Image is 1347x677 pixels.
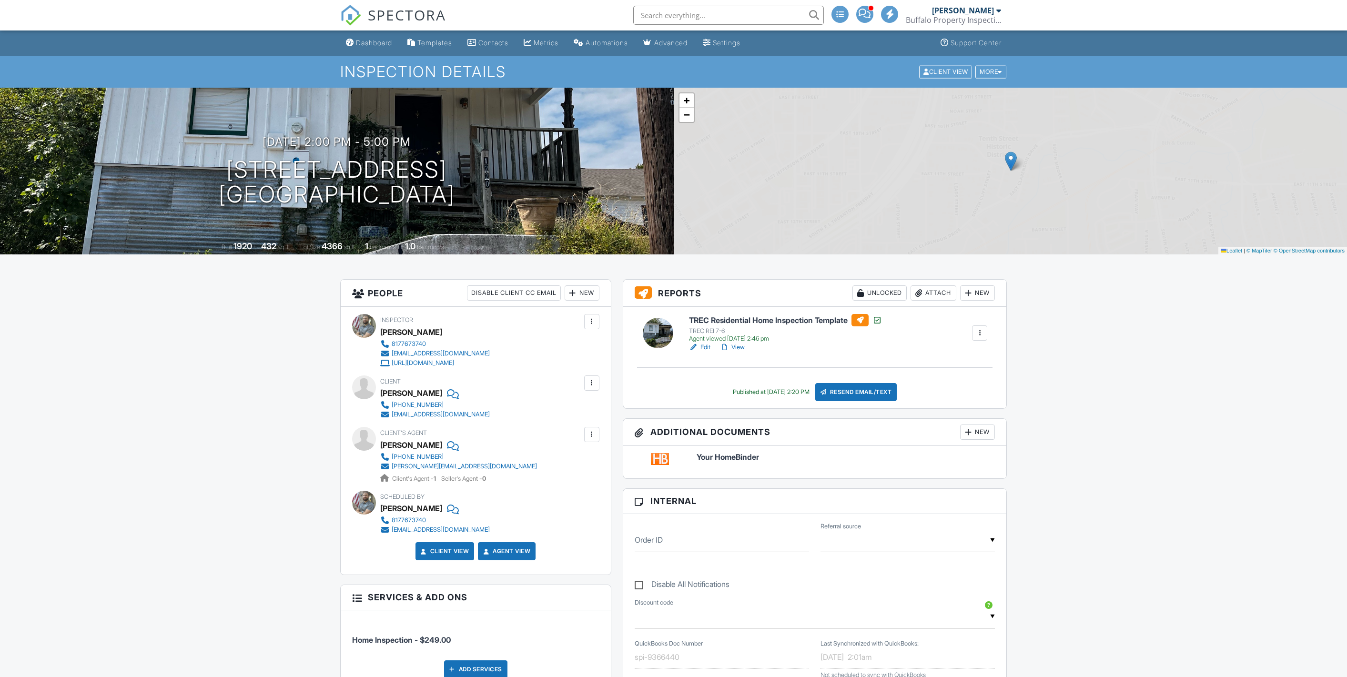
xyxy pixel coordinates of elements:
[392,411,490,418] div: [EMAIL_ADDRESS][DOMAIN_NAME]
[697,453,995,462] a: Your HomeBinder
[370,243,396,251] span: bedrooms
[906,15,1001,25] div: Buffalo Property Inspections
[623,419,1007,446] h3: Additional Documents
[380,358,490,368] a: [URL][DOMAIN_NAME]
[434,475,436,482] strong: 1
[352,635,451,645] span: Home Inspection - $249.00
[368,5,446,25] span: SPECTORA
[481,546,530,556] a: Agent View
[380,378,401,385] span: Client
[300,243,320,251] span: Lot Size
[1221,248,1242,253] a: Leaflet
[689,343,710,352] a: Edit
[911,285,956,301] div: Attach
[392,453,444,461] div: [PHONE_NUMBER]
[689,335,882,343] div: Agent viewed [DATE] 2:46 pm
[586,39,628,47] div: Automations
[635,580,729,592] label: Disable All Notifications
[1005,152,1017,171] img: Marker
[635,535,663,545] label: Order ID
[392,340,426,348] div: 8177673740
[1274,248,1345,253] a: © OpenStreetMap contributors
[380,452,537,462] a: [PHONE_NUMBER]
[405,241,415,251] div: 1.0
[404,34,456,52] a: Templates
[417,39,452,47] div: Templates
[478,39,508,47] div: Contacts
[689,327,882,335] div: TREC REI 7-6
[380,400,490,410] a: [PHONE_NUMBER]
[342,34,396,52] a: Dashboard
[635,639,703,648] label: QuickBooks Doc Number
[380,349,490,358] a: [EMAIL_ADDRESS][DOMAIN_NAME]
[937,34,1005,52] a: Support Center
[392,350,490,357] div: [EMAIL_ADDRESS][DOMAIN_NAME]
[380,339,490,349] a: 8177673740
[713,39,740,47] div: Settings
[392,401,444,409] div: [PHONE_NUMBER]
[392,463,537,470] div: [PERSON_NAME][EMAIL_ADDRESS][DOMAIN_NAME]
[322,241,343,251] div: 4366
[417,243,444,251] span: bathrooms
[380,525,490,535] a: [EMAIL_ADDRESS][DOMAIN_NAME]
[679,108,694,122] a: Zoom out
[380,429,427,436] span: Client's Agent
[565,285,599,301] div: New
[482,475,486,482] strong: 0
[278,243,291,251] span: sq. ft.
[222,243,232,251] span: Built
[380,386,442,400] div: [PERSON_NAME]
[639,34,691,52] a: Advanced
[623,489,1007,514] h3: Internal
[520,34,562,52] a: Metrics
[340,63,1007,80] h1: Inspection Details
[699,34,744,52] a: Settings
[380,325,442,339] div: [PERSON_NAME]
[852,285,907,301] div: Unlocked
[341,280,611,307] h3: People
[340,5,361,26] img: The Best Home Inspection Software - Spectora
[683,94,689,106] span: +
[689,314,882,343] a: TREC Residential Home Inspection Template TREC REI 7-6 Agent viewed [DATE] 2:46 pm
[419,546,469,556] a: Client View
[365,241,368,251] div: 1
[683,109,689,121] span: −
[392,526,490,534] div: [EMAIL_ADDRESS][DOMAIN_NAME]
[635,598,673,607] label: Discount code
[534,39,558,47] div: Metrics
[919,65,972,78] div: Client View
[392,516,426,524] div: 8177673740
[1244,248,1245,253] span: |
[679,93,694,108] a: Zoom in
[392,359,454,367] div: [URL][DOMAIN_NAME]
[380,501,442,515] div: [PERSON_NAME]
[380,316,413,323] span: Inspector
[344,243,356,251] span: sq.ft.
[820,639,919,648] label: Last Synchronized with QuickBooks:
[975,65,1006,78] div: More
[960,285,995,301] div: New
[380,410,490,419] a: [EMAIL_ADDRESS][DOMAIN_NAME]
[960,424,995,440] div: New
[570,34,632,52] a: Automations (Advanced)
[623,280,1007,307] h3: Reports
[951,39,1002,47] div: Support Center
[1246,248,1272,253] a: © MapTiler
[380,438,442,452] a: [PERSON_NAME]
[261,241,276,251] div: 432
[263,135,411,148] h3: [DATE] 2:00 pm - 5:00 pm
[467,285,561,301] div: Disable Client CC Email
[464,34,512,52] a: Contacts
[633,6,824,25] input: Search everything...
[815,383,897,401] div: Resend Email/Text
[341,585,611,610] h3: Services & Add ons
[820,522,861,531] label: Referral source
[340,13,446,33] a: SPECTORA
[380,515,490,525] a: 8177673740
[932,6,994,15] div: [PERSON_NAME]
[219,157,455,208] h1: [STREET_ADDRESS] [GEOGRAPHIC_DATA]
[392,475,437,482] span: Client's Agent -
[441,475,486,482] span: Seller's Agent -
